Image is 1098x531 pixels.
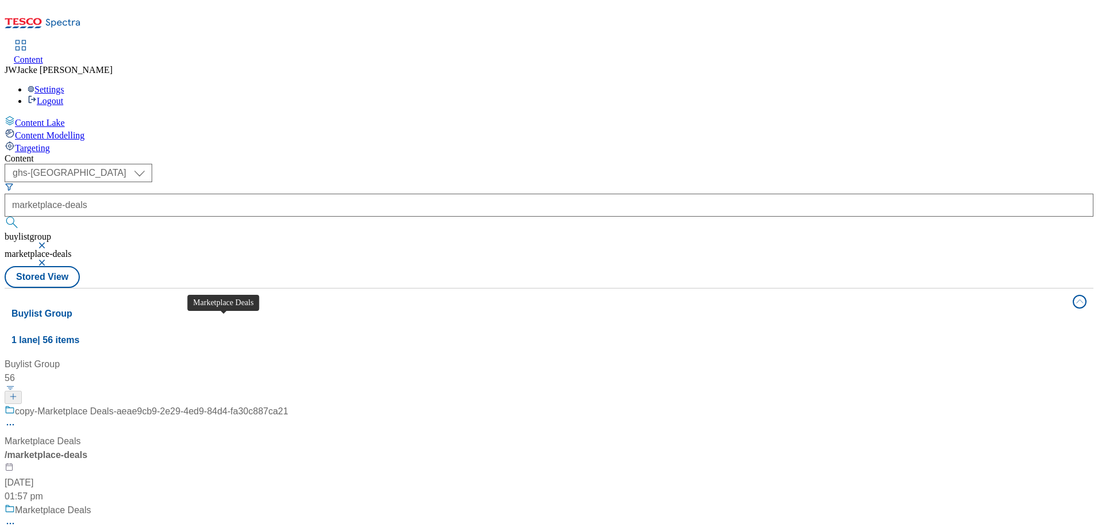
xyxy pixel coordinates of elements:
span: / marketplace-deals [5,450,87,460]
button: Stored View [5,266,80,288]
a: Content [14,41,43,65]
span: Targeting [15,143,50,153]
div: Content [5,153,1093,164]
span: marketplace-deals [5,249,71,259]
div: Marketplace Deals [15,503,91,517]
input: Search [5,194,1093,217]
div: [DATE] [5,476,288,490]
span: buylistgroup [5,232,51,241]
span: JW [5,65,17,75]
span: Content Modelling [15,130,84,140]
svg: Search Filters [5,182,14,191]
span: Content [14,55,43,64]
div: 56 [5,371,288,385]
span: Content Lake [15,118,65,128]
a: Content Modelling [5,128,1093,141]
span: Jacke [PERSON_NAME] [17,65,113,75]
a: Content Lake [5,116,1093,128]
a: Settings [28,84,64,94]
div: 01:57 pm [5,490,288,503]
h4: Buylist Group [11,307,1066,321]
a: Logout [28,96,63,106]
div: Marketplace Deals [5,434,81,448]
div: copy-Marketplace Deals-aeae9cb9-2e29-4ed9-84d4-fa30c887ca21 [15,405,288,418]
button: Buylist Group1 lane| 56 items [5,288,1093,353]
div: Buylist Group [5,357,288,371]
span: 1 lane | 56 items [11,335,79,345]
a: Targeting [5,141,1093,153]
